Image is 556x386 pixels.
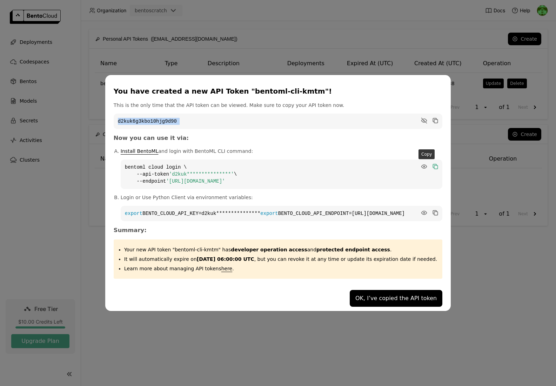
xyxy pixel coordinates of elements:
h3: Summary: [114,227,442,234]
p: Your new API token "bentoml-cli-kmtm" has . [124,246,437,253]
code: bentoml cloud login \ --api-token \ --endpoint [121,160,442,189]
span: export [125,211,142,216]
button: OK, I’ve copied the API token [350,290,442,307]
p: This is the only time that the API token can be viewed. Make sure to copy your API token now. [114,102,442,109]
strong: protected endpoint access [316,247,390,252]
div: You have created a new API Token "bentoml-cli-kmtm"! [114,86,440,96]
span: export [260,211,278,216]
code: BENTO_CLOUD_API_KEY=d2kuk*************** BENTO_CLOUD_API_ENDPOINT=[URL][DOMAIN_NAME] [121,206,442,221]
p: Login or Use Python Client via environment variables: [121,194,442,201]
p: and login with BentoML CLI command: [121,148,442,155]
strong: developer operation access [231,247,307,252]
div: Copy [418,149,435,159]
a: Install BentoML [121,148,159,154]
strong: [DATE] 06:00:00 UTC [197,256,254,262]
code: d2kuk6g3kbo10hjg9d90 [114,114,442,129]
div: dialog [105,75,451,311]
a: here [221,266,233,271]
span: '[URL][DOMAIN_NAME]' [166,178,225,184]
p: Learn more about managing API tokens . [124,265,437,272]
p: It will automatically expire on , but you can revoke it at any time or update its expiration date... [124,256,437,263]
span: and [231,247,390,252]
h3: Now you can use it via: [114,135,442,142]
